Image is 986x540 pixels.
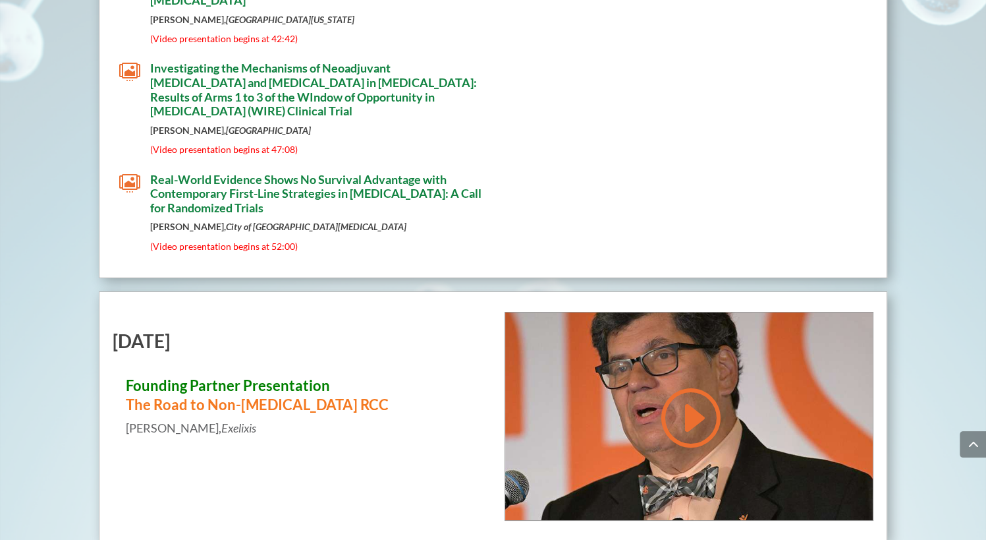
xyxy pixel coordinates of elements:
[226,221,406,232] em: City of [GEOGRAPHIC_DATA][MEDICAL_DATA]
[226,14,354,25] em: [GEOGRAPHIC_DATA][US_STATE]
[150,241,298,252] span: (Video presentation begins at 52:00)
[221,421,256,435] em: Exelixis
[226,125,311,136] em: [GEOGRAPHIC_DATA]
[126,421,468,436] p: [PERSON_NAME],
[150,221,406,232] strong: [PERSON_NAME],
[126,376,330,394] span: Founding Partner Presentation
[150,125,311,136] strong: [PERSON_NAME],
[126,376,468,421] h3: The Road to Non-[MEDICAL_DATA] RCC
[150,61,477,118] span: Investigating the Mechanisms of Neoadjuvant [MEDICAL_DATA] and [MEDICAL_DATA] in [MEDICAL_DATA]: ...
[150,33,298,44] span: (Video presentation begins at 42:42)
[113,332,481,357] h2: [DATE]
[150,14,354,25] strong: [PERSON_NAME],
[119,173,140,194] span: 
[119,61,140,82] span: 
[150,172,481,215] span: Real-World Evidence Shows No Survival Advantage with Contemporary First-Line Strategies in [MEDIC...
[150,144,298,155] span: (Video presentation begins at 47:08)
